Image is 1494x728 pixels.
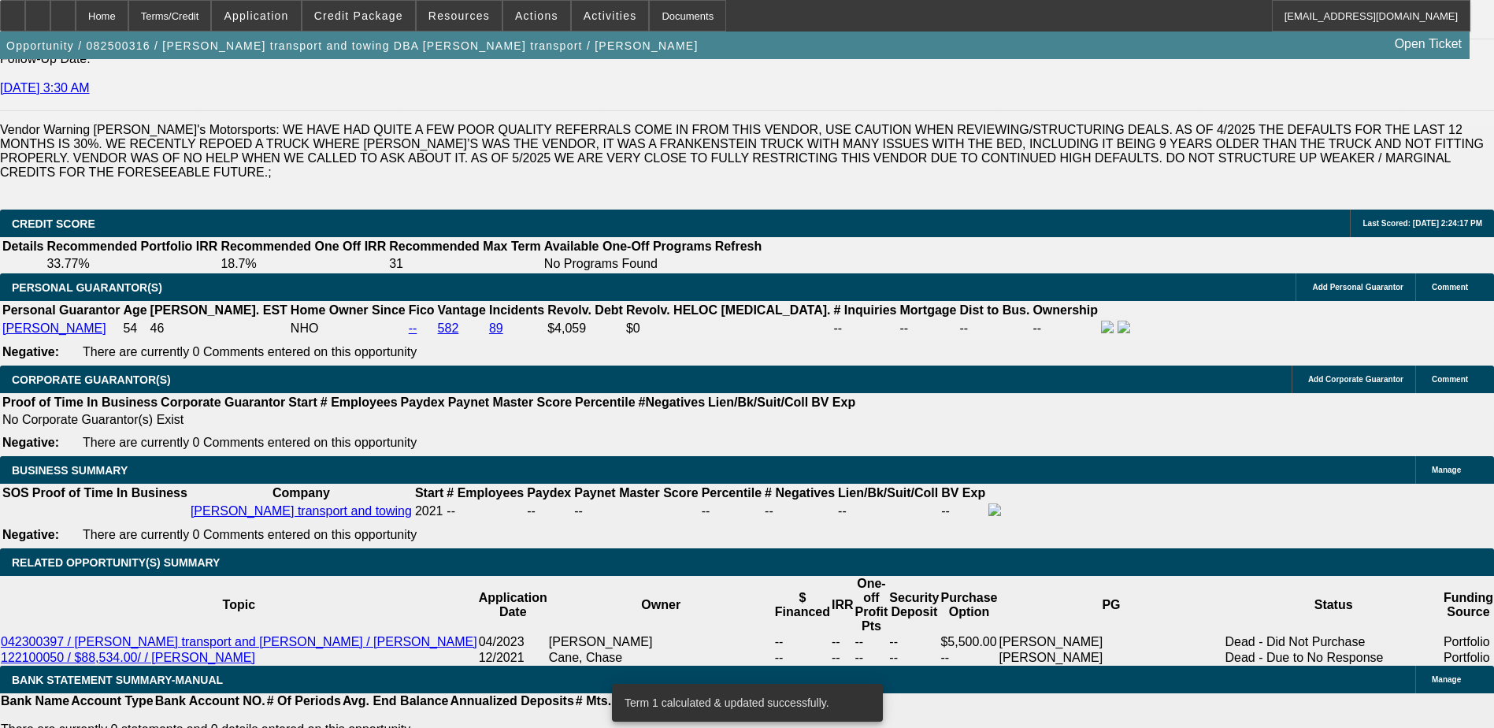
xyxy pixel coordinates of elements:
td: Dead - Did Not Purchase [1224,634,1442,650]
a: Open Ticket [1388,31,1468,58]
td: -- [832,320,897,337]
button: Actions [503,1,570,31]
td: -- [831,634,855,650]
td: No Programs Found [543,256,713,272]
span: Activities [584,9,637,22]
b: Fico [409,303,435,317]
span: Resources [428,9,490,22]
td: -- [940,650,998,666]
th: Refresh [714,239,763,254]
a: -- [409,321,417,335]
th: SOS [2,485,30,501]
a: 582 [438,321,459,335]
span: Comment [1432,283,1468,292]
a: [PERSON_NAME] transport and towing [191,504,412,518]
th: Purchase Option [940,576,998,634]
span: Credit Package [314,9,403,22]
span: PERSONAL GUARANTOR(S) [12,281,162,294]
td: -- [774,650,831,666]
b: [PERSON_NAME]. EST [150,303,287,317]
td: 31 [388,256,542,272]
span: CREDIT SCORE [12,217,95,230]
b: Paydex [401,396,445,409]
b: Ownership [1032,303,1098,317]
span: Last Scored: [DATE] 2:24:17 PM [1362,219,1482,228]
b: Revolv. Debt [547,303,623,317]
td: $5,500.00 [940,634,998,650]
span: Opportunity / 082500316 / [PERSON_NAME] transport and towing DBA [PERSON_NAME] transport / [PERSO... [6,39,699,52]
td: -- [899,320,958,337]
b: #Negatives [639,396,706,409]
img: linkedin-icon.png [1118,321,1130,333]
b: Percentile [702,486,762,500]
b: Start [415,486,443,500]
th: Avg. End Balance [342,693,450,709]
div: -- [765,504,835,518]
b: Incidents [489,303,544,317]
span: BUSINESS SUMMARY [12,464,128,477]
img: facebook-icon.png [1101,321,1114,333]
b: # Employees [321,396,398,409]
td: 54 [122,320,147,337]
button: Application [212,1,300,31]
th: $ Financed [774,576,831,634]
b: Paydex [527,486,571,500]
b: Paynet Master Score [574,486,698,500]
b: Negative: [2,345,59,358]
th: Annualized Deposits [449,693,574,709]
b: Age [123,303,146,317]
td: No Corporate Guarantor(s) Exist [2,412,862,428]
span: RELATED OPPORTUNITY(S) SUMMARY [12,556,220,569]
img: facebook-icon.png [988,503,1001,516]
th: Proof of Time In Business [2,395,158,410]
b: Personal Guarantor [2,303,120,317]
b: Negative: [2,436,59,449]
th: Details [2,239,44,254]
a: 89 [489,321,503,335]
td: 18.7% [220,256,387,272]
b: Home Owner Since [291,303,406,317]
td: -- [940,503,986,520]
button: Resources [417,1,502,31]
b: Vantage [438,303,486,317]
div: -- [574,504,698,518]
b: # Negatives [765,486,835,500]
span: BANK STATEMENT SUMMARY-MANUAL [12,674,223,686]
td: -- [855,650,889,666]
td: [PERSON_NAME] [999,650,1225,666]
td: Cane, Chase [548,650,774,666]
span: Comment [1432,375,1468,384]
span: Actions [515,9,558,22]
span: Manage [1432,675,1461,684]
b: Negative: [2,528,59,541]
td: -- [774,634,831,650]
th: One-off Profit Pts [855,576,889,634]
td: -- [959,320,1031,337]
th: Status [1224,576,1442,634]
span: -- [447,504,455,518]
span: CORPORATE GUARANTOR(S) [12,373,171,386]
th: Available One-Off Programs [543,239,713,254]
td: $4,059 [547,320,624,337]
button: Credit Package [302,1,415,31]
td: -- [837,503,939,520]
td: 33.77% [46,256,218,272]
span: There are currently 0 Comments entered on this opportunity [83,345,417,358]
span: Application [224,9,288,22]
td: -- [1032,320,1099,337]
a: 122100050 / $88,534.00/ / [PERSON_NAME] [1,651,255,664]
th: Proof of Time In Business [32,485,188,501]
td: Dead - Due to No Response [1224,650,1442,666]
span: Add Corporate Guarantor [1308,375,1403,384]
td: 12/2021 [478,650,548,666]
td: Portfolio [1443,634,1494,650]
a: 042300397 / [PERSON_NAME] transport and [PERSON_NAME] / [PERSON_NAME] [1,635,477,648]
th: Recommended Portfolio IRR [46,239,218,254]
b: Paynet Master Score [448,396,572,409]
td: [PERSON_NAME] [548,634,774,650]
th: IRR [831,576,855,634]
th: Recommended Max Term [388,239,542,254]
td: [PERSON_NAME] [999,634,1225,650]
span: Manage [1432,466,1461,474]
b: Revolv. HELOC [MEDICAL_DATA]. [626,303,831,317]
